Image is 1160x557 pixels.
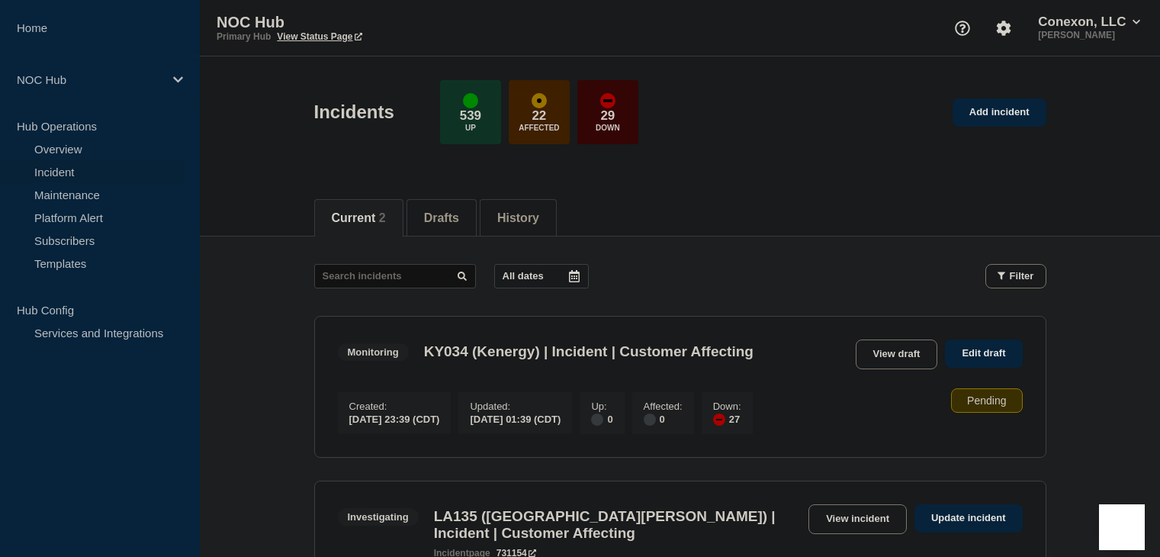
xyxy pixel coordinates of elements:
[494,264,589,288] button: All dates
[644,412,683,426] div: 0
[314,264,476,288] input: Search incidents
[379,211,386,224] span: 2
[332,211,386,225] button: Current 2
[314,101,394,123] h1: Incidents
[644,414,656,426] div: disabled
[463,93,478,108] div: up
[591,401,612,412] p: Up :
[985,264,1046,288] button: Filter
[1010,270,1034,282] span: Filter
[460,108,481,124] p: 539
[434,508,801,542] h3: LA135 ([GEOGRAPHIC_DATA][PERSON_NAME]) | Incident | Customer Affecting
[470,412,561,425] div: [DATE] 01:39 (CDT)
[1035,30,1143,40] p: [PERSON_NAME]
[217,31,271,42] p: Primary Hub
[951,388,1022,413] div: Pending
[338,508,419,526] span: Investigating
[808,504,907,534] a: View incident
[591,412,612,426] div: 0
[600,93,615,108] div: down
[424,211,459,225] button: Drafts
[946,12,978,44] button: Support
[644,401,683,412] p: Affected :
[1099,504,1145,550] iframe: Help Scout Beacon - Open
[217,14,522,31] p: NOC Hub
[519,124,559,132] p: Affected
[914,504,1023,533] a: Update incident
[497,211,539,225] button: History
[532,93,547,108] div: affected
[945,340,1022,368] a: Edit draft
[349,401,440,412] p: Created :
[856,340,938,369] a: View draft
[470,401,561,412] p: Updated :
[713,401,741,412] p: Down :
[713,414,725,426] div: down
[349,412,440,425] div: [DATE] 23:39 (CDT)
[1035,14,1143,30] button: Conexon, LLC
[532,108,546,124] p: 22
[953,98,1046,127] a: Add incident
[277,31,361,42] a: View Status Page
[600,108,615,124] p: 29
[17,73,163,86] p: NOC Hub
[465,124,476,132] p: Up
[591,414,603,426] div: disabled
[988,12,1020,44] button: Account settings
[596,124,620,132] p: Down
[338,343,409,361] span: Monitoring
[424,343,754,360] h3: KY034 (Kenergy) | Incident | Customer Affecting
[503,270,544,282] p: All dates
[713,412,741,426] div: 27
